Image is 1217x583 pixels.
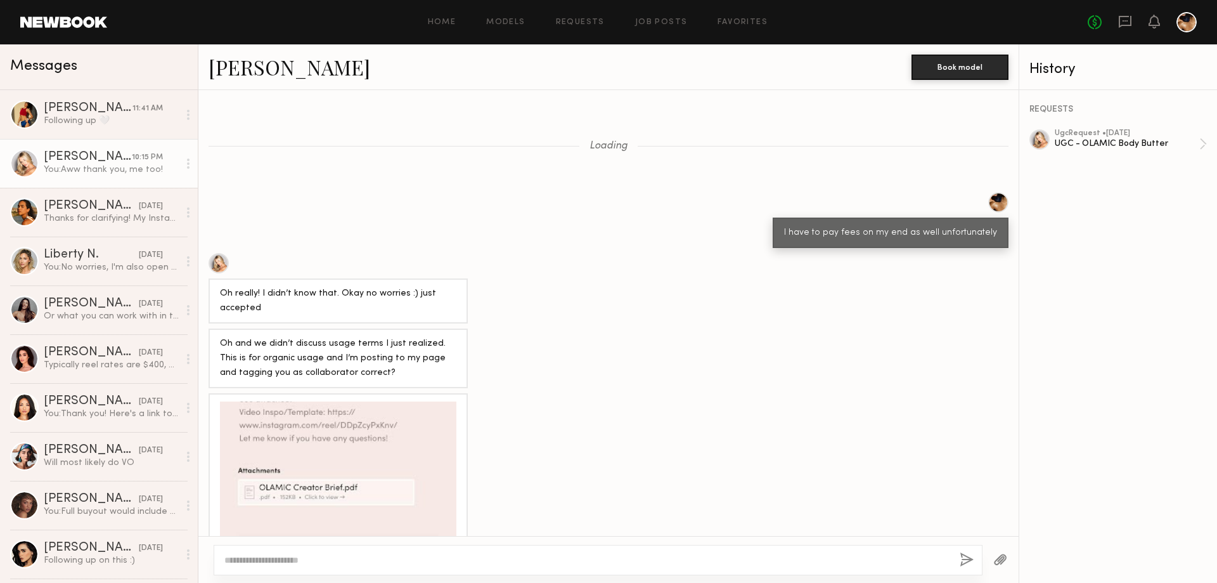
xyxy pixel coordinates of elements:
[132,152,163,164] div: 10:15 PM
[911,55,1008,80] button: Book model
[1029,62,1207,77] div: History
[44,249,139,261] div: Liberty N.
[220,287,456,316] div: Oh really! I didn’t know that. Okay no worries :) just accepted
[44,346,139,359] div: [PERSON_NAME]
[635,18,688,27] a: Job Posts
[139,445,163,457] div: [DATE]
[44,213,179,225] div: Thanks for clarifying! My Instagram is @elisemears
[44,506,179,518] div: You: Full buyout would include paid ads, although i'm not really running ads right now. I just la...
[784,226,997,240] div: I have to pay fees on my end as well unfortunately
[44,359,179,371] div: Typically reel rates are $400, unless you want me to post it on my socials- then it’s a bit more ...
[44,102,132,115] div: [PERSON_NAME]
[10,59,77,74] span: Messages
[428,18,456,27] a: Home
[44,457,179,469] div: Will most likely do VO
[1055,129,1207,159] a: ugcRequest •[DATE]UGC - OLAMIC Body Butter
[556,18,605,27] a: Requests
[44,554,179,567] div: Following up on this :)
[1055,129,1199,138] div: ugc Request • [DATE]
[1029,105,1207,114] div: REQUESTS
[44,542,139,554] div: [PERSON_NAME]
[44,200,139,213] div: [PERSON_NAME]
[718,18,768,27] a: Favorites
[44,115,179,127] div: Following up 🤍
[44,164,179,176] div: You: Aww thank you, me too!
[139,542,163,554] div: [DATE]
[1055,138,1199,150] div: UGC - OLAMIC Body Butter
[139,249,163,261] div: [DATE]
[44,395,139,408] div: [PERSON_NAME]
[44,151,132,164] div: [PERSON_NAME]
[139,347,163,359] div: [DATE]
[139,200,163,213] div: [DATE]
[44,444,139,457] div: [PERSON_NAME]
[139,298,163,310] div: [DATE]
[44,298,139,310] div: [PERSON_NAME]
[44,493,139,506] div: [PERSON_NAME]
[44,310,179,322] div: Or what you can work with in the budget
[44,261,179,273] div: You: No worries, I'm also open to your creative direction as well if you're interested in somethi...
[220,337,456,381] div: Oh and we didn’t discuss usage terms I just realized. This is for organic usage and I’m posting t...
[132,103,163,115] div: 11:41 AM
[486,18,525,27] a: Models
[589,141,628,152] span: Loading
[139,396,163,408] div: [DATE]
[209,53,370,81] a: [PERSON_NAME]
[44,408,179,420] div: You: Thank you! Here's a link to the updated brief. Please review and lmk what you would charge f...
[911,61,1008,72] a: Book model
[139,494,163,506] div: [DATE]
